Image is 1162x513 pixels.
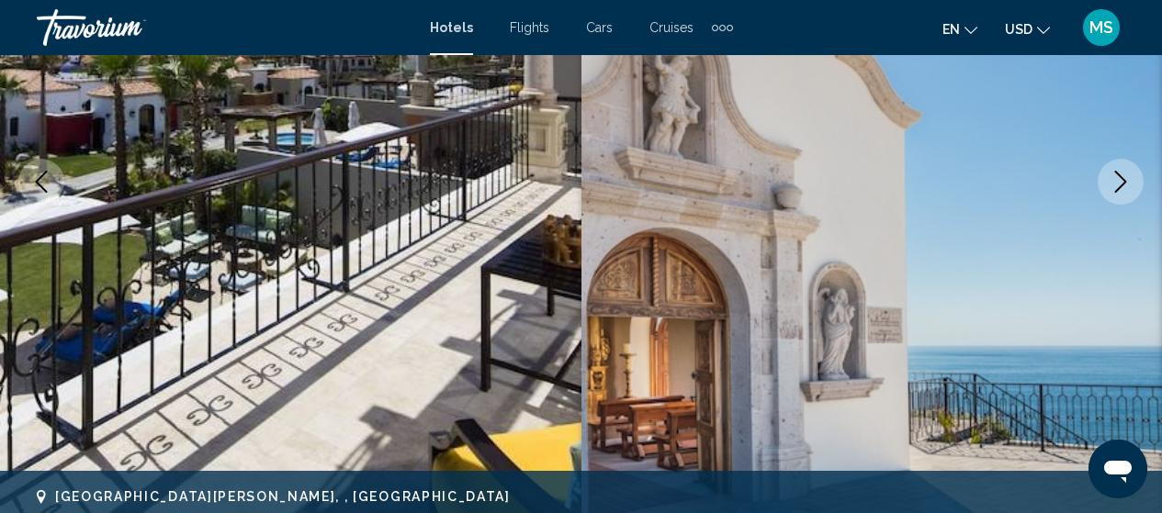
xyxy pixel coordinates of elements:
[1089,18,1113,37] span: MS
[942,22,960,37] span: en
[430,20,473,35] a: Hotels
[55,489,511,504] span: [GEOGRAPHIC_DATA][PERSON_NAME], , [GEOGRAPHIC_DATA]
[712,13,733,42] button: Extra navigation items
[1005,16,1050,42] button: Change currency
[510,20,549,35] a: Flights
[1077,8,1125,47] button: User Menu
[37,9,412,46] a: Travorium
[1089,440,1147,498] iframe: Button to launch messaging window
[942,16,977,42] button: Change language
[1098,159,1144,205] button: Next image
[18,159,64,205] button: Previous image
[1005,22,1032,37] span: USD
[649,20,694,35] a: Cruises
[586,20,613,35] a: Cars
